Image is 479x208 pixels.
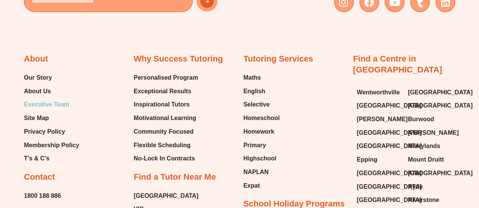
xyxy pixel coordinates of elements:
[243,180,260,191] span: Expat
[24,190,61,202] a: 1800 188 886
[134,140,190,151] span: Flexible Scheduling
[134,126,193,137] span: Community Focused
[24,153,79,164] a: T’s & C’s
[243,180,280,191] a: Expat
[357,114,407,125] span: [PERSON_NAME]
[24,126,79,137] a: Privacy Policy
[243,72,261,83] span: Maths
[243,166,269,178] span: NAPLAN
[243,140,266,151] span: Primary
[24,172,55,183] h2: Contact
[134,172,216,183] h2: Find a Tutor Near Me
[408,114,434,125] span: Burwood
[243,99,280,110] a: Selective
[24,99,69,110] span: Executive Team
[134,112,198,124] a: Motivational Learning
[24,72,79,83] a: Our Story
[24,86,79,97] a: About Us
[357,100,421,111] span: [GEOGRAPHIC_DATA]
[134,140,198,151] a: Flexible Scheduling
[243,112,280,124] a: Homeschool
[24,86,51,97] span: About Us
[408,87,451,98] a: [GEOGRAPHIC_DATA]
[134,153,195,164] span: No-Lock In Contracts
[243,126,275,137] span: Homework
[243,153,280,164] a: Highschool
[24,99,79,110] a: Executive Team
[134,112,196,124] span: Motivational Learning
[408,100,451,111] a: [GEOGRAPHIC_DATA]
[134,72,198,83] a: Personalised Program
[243,54,313,65] h2: Tutoring Services
[357,100,400,111] a: [GEOGRAPHIC_DATA]
[24,112,79,124] a: Site Map
[134,190,198,202] a: [GEOGRAPHIC_DATA]
[243,99,270,110] span: Selective
[408,100,473,111] span: [GEOGRAPHIC_DATA]
[24,112,49,124] span: Site Map
[243,140,280,151] a: Primary
[134,126,198,137] a: Community Focused
[134,86,198,97] a: Exceptional Results
[357,114,400,125] a: [PERSON_NAME]
[134,99,198,110] a: Inspirational Tutors
[134,54,223,65] h2: Why Success Tutoring
[408,87,473,98] span: [GEOGRAPHIC_DATA]
[134,86,191,97] span: Exceptional Results
[408,114,451,125] a: Burwood
[24,54,48,65] h2: About
[357,87,400,98] a: Wentworthville
[24,153,49,164] span: T’s & C’s
[243,86,265,97] span: English
[243,72,280,83] a: Maths
[243,153,276,164] span: Highschool
[24,140,79,151] a: Membership Policy
[134,153,198,164] a: No-Lock In Contracts
[134,99,190,110] span: Inspirational Tutors
[243,126,280,137] a: Homework
[243,86,280,97] a: English
[24,72,52,83] span: Our Story
[24,126,65,137] span: Privacy Policy
[353,123,479,208] iframe: Chat Widget
[243,166,280,178] a: NAPLAN
[353,54,442,74] a: Find a Centre in [GEOGRAPHIC_DATA]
